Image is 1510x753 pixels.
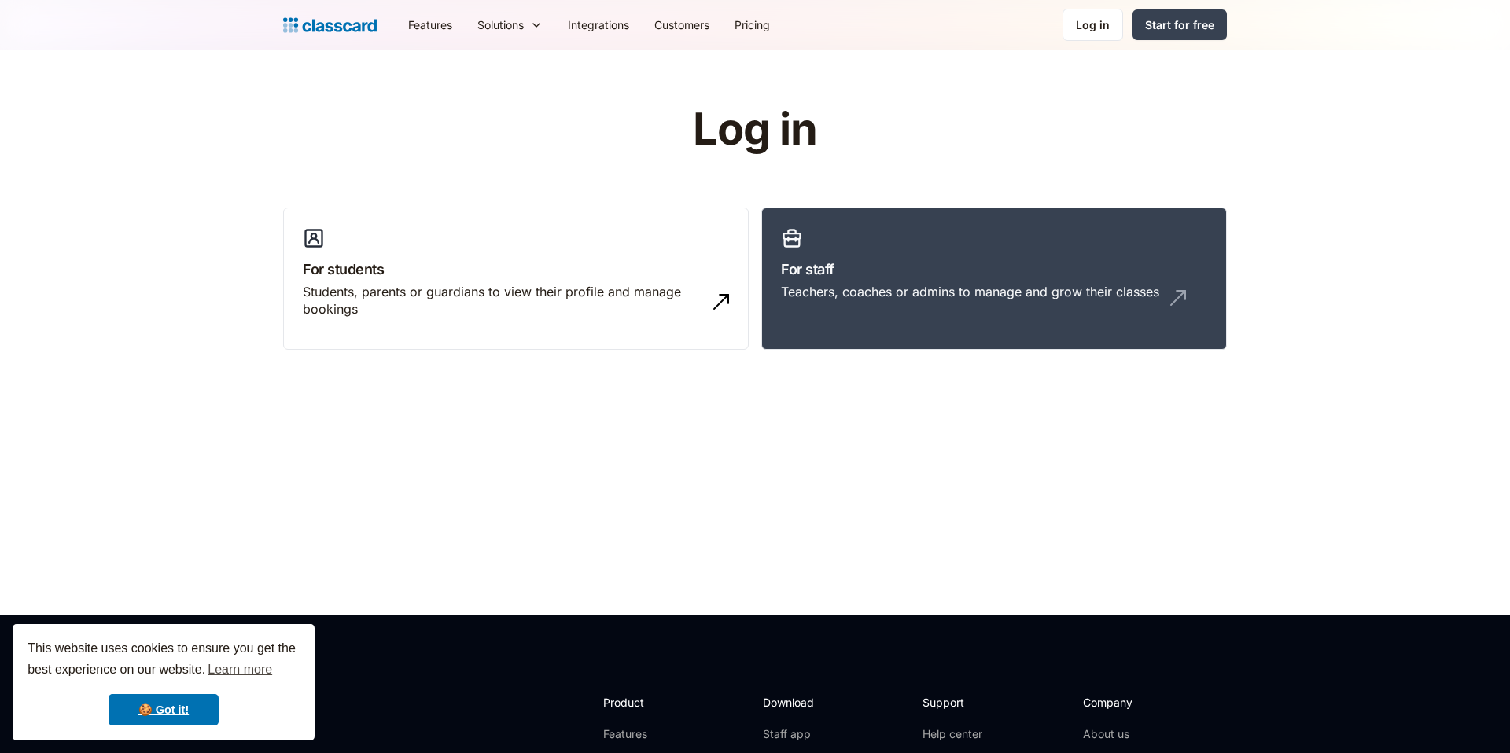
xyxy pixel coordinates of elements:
[761,208,1227,351] a: For staffTeachers, coaches or admins to manage and grow their classes
[722,7,783,42] a: Pricing
[283,14,377,36] a: Logo
[303,259,729,280] h3: For students
[763,694,827,711] h2: Download
[603,694,687,711] h2: Product
[1145,17,1214,33] div: Start for free
[477,17,524,33] div: Solutions
[923,694,986,711] h2: Support
[923,726,986,742] a: Help center
[465,7,555,42] div: Solutions
[1063,9,1123,41] a: Log in
[13,624,315,740] div: cookieconsent
[303,283,698,318] div: Students, parents or guardians to view their profile and manage bookings
[1083,726,1188,742] a: About us
[555,7,642,42] a: Integrations
[763,726,827,742] a: Staff app
[781,259,1207,280] h3: For staff
[109,694,219,725] a: dismiss cookie message
[396,7,465,42] a: Features
[283,208,749,351] a: For studentsStudents, parents or guardians to view their profile and manage bookings
[781,283,1159,300] div: Teachers, coaches or admins to manage and grow their classes
[28,639,300,681] span: This website uses cookies to ensure you get the best experience on our website.
[205,658,274,681] a: learn more about cookies
[1083,694,1188,711] h2: Company
[1076,17,1110,33] div: Log in
[642,7,722,42] a: Customers
[603,726,687,742] a: Features
[1132,9,1227,40] a: Start for free
[506,105,1005,154] h1: Log in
